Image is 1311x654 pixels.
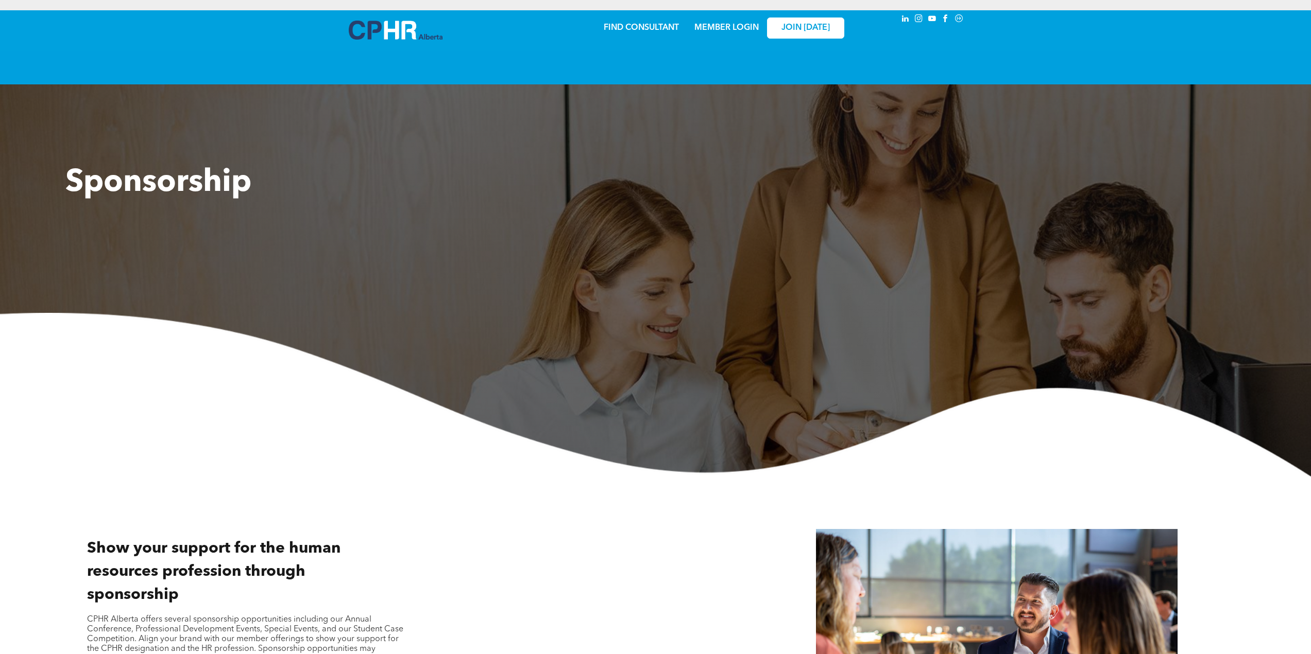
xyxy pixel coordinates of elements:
a: JOIN [DATE] [767,17,844,39]
a: facebook [940,13,951,27]
span: JOIN [DATE] [781,23,830,33]
a: MEMBER LOGIN [694,24,759,32]
a: instagram [913,13,925,27]
a: FIND CONSULTANT [604,24,679,32]
span: Sponsorship [65,168,251,199]
span: Show your support for the human resources profession through sponsorship [87,541,340,603]
a: youtube [927,13,938,27]
img: A blue and white logo for cp alberta [349,21,442,40]
a: linkedin [900,13,911,27]
a: Social network [954,13,965,27]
